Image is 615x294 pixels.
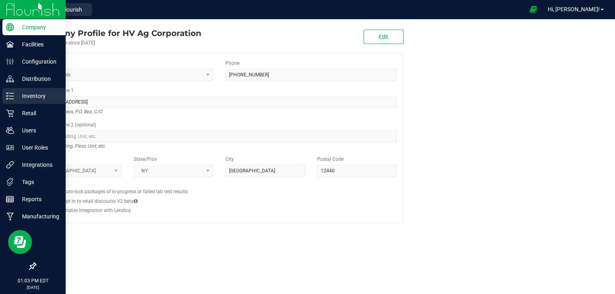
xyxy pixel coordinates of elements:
[14,143,62,152] p: User Roles
[4,277,62,284] p: 01:03 PM EDT
[6,92,14,100] inline-svg: Inventory
[525,2,543,17] span: Open Ecommerce Menu
[42,107,102,116] i: Street address, P.O. Box, C/O
[42,96,397,108] input: Address
[14,212,62,221] p: Manufacturing
[14,40,62,49] p: Facilities
[6,161,14,169] inline-svg: Integrations
[63,198,138,205] label: Opt in to retail discounts V2 beta
[42,141,106,151] i: Suite, Building, Floor, Unit, etc.
[6,178,14,186] inline-svg: Tags
[225,69,397,81] input: (123) 456-7890
[42,183,397,188] h2: Configs
[63,188,188,195] label: Auto-lock packages of in-progress or failed lab test results
[6,40,14,48] inline-svg: Facilities
[6,195,14,203] inline-svg: Reports
[63,207,131,214] label: Enable integration with Lendica
[14,57,62,66] p: Configuration
[42,130,397,142] input: Suite, Building, Unit, etc.
[6,212,14,220] inline-svg: Manufacturing
[225,60,239,67] label: Phone
[14,160,62,170] p: Integrations
[548,6,600,12] span: Hi, [PERSON_NAME]!
[14,177,62,187] p: Tags
[8,230,32,254] iframe: Resource center
[14,194,62,204] p: Reports
[317,156,344,163] label: Postal Code
[6,23,14,31] inline-svg: Company
[14,91,62,101] p: Inventory
[14,108,62,118] p: Retail
[6,75,14,83] inline-svg: Distribution
[364,30,404,44] button: Edit
[6,109,14,117] inline-svg: Retail
[14,126,62,135] p: Users
[317,165,397,177] input: Postal Code
[225,156,234,163] label: City
[6,58,14,66] inline-svg: Configuration
[14,22,62,32] p: Company
[35,39,201,46] div: Account active since [DATE]
[6,126,14,134] inline-svg: Users
[42,121,96,128] label: Address Line 2 (optional)
[14,74,62,84] p: Distribution
[6,144,14,152] inline-svg: User Roles
[35,27,201,39] div: HV Ag Corporation
[4,284,62,290] p: [DATE]
[225,165,305,177] input: City
[379,34,388,40] span: Edit
[134,156,157,163] label: State/Prov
